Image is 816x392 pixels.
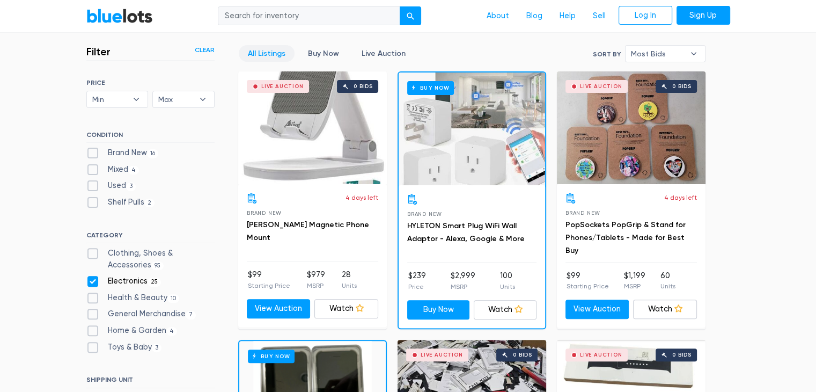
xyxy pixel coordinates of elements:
a: Help [551,6,584,26]
li: 60 [660,270,675,292]
div: Live Auction [580,84,622,89]
h6: CONDITION [86,131,215,143]
a: Blog [518,6,551,26]
label: Clothing, Shoes & Accessories [86,248,215,271]
label: Used [86,180,136,192]
p: Starting Price [248,281,290,291]
p: 4 days left [664,193,697,202]
span: 4 [166,327,178,336]
p: Price [408,282,426,292]
a: View Auction [247,299,311,318]
span: 2 [144,199,155,207]
p: Units [660,281,675,291]
p: Units [342,281,357,291]
b: ▾ [192,91,214,107]
span: Most Bids [631,46,685,62]
div: 0 bids [672,84,692,89]
span: Brand New [565,210,600,216]
a: Clear [195,45,215,55]
span: Min [92,91,128,107]
label: Toys & Baby [86,342,162,353]
a: [PERSON_NAME] Magnetic Phone Mount [247,220,369,242]
h3: Filter [86,45,111,58]
label: Electronics [86,275,161,287]
a: View Auction [565,300,629,319]
a: BlueLots [86,8,153,24]
h6: Buy Now [248,350,295,363]
h6: Buy Now [407,81,454,95]
p: Starting Price [567,281,609,291]
span: Max [158,91,194,107]
li: $979 [307,269,325,291]
span: 3 [126,183,136,191]
span: 3 [152,344,162,352]
a: Live Auction 0 bids [238,71,387,184]
span: 25 [148,278,161,286]
a: Live Auction [352,45,415,62]
label: Brand New [86,147,159,159]
span: 10 [167,294,180,303]
label: Health & Beauty [86,292,180,304]
a: Watch [474,300,536,320]
label: Home & Garden [86,325,178,337]
b: ▾ [682,46,705,62]
a: Live Auction 0 bids [557,71,705,184]
h6: CATEGORY [86,231,215,243]
a: HYLETON Smart Plug WiFi Wall Adaptor - Alexa, Google & More [407,221,525,243]
li: $2,999 [451,270,475,292]
span: 16 [147,149,159,158]
p: MSRP [624,281,645,291]
a: Buy Now [299,45,348,62]
b: ▾ [125,91,148,107]
label: General Merchandise [86,308,196,320]
p: Units [500,282,515,292]
li: $1,199 [624,270,645,292]
div: 0 bids [672,352,692,358]
span: 4 [128,166,139,175]
div: 0 bids [513,352,532,358]
li: 100 [500,270,515,292]
span: Brand New [247,210,282,216]
span: 95 [151,262,164,270]
label: Mixed [86,164,139,176]
p: MSRP [307,281,325,291]
a: Log In [619,6,672,25]
a: Sell [584,6,614,26]
li: $239 [408,270,426,292]
a: About [478,6,518,26]
h6: PRICE [86,79,215,86]
span: Brand New [407,211,442,217]
label: Shelf Pulls [86,197,155,208]
li: $99 [567,270,609,292]
a: Watch [314,299,378,318]
a: Sign Up [677,6,730,25]
p: MSRP [451,282,475,292]
div: Live Auction [261,84,304,89]
span: 7 [186,311,196,320]
a: Buy Now [407,300,470,320]
div: Live Auction [580,352,622,358]
div: 0 bids [354,84,373,89]
h6: SHIPPING UNIT [86,376,215,388]
li: $99 [248,269,290,291]
li: 28 [342,269,357,291]
a: All Listings [239,45,295,62]
a: Watch [633,300,697,319]
label: Sort By [593,49,621,59]
p: 4 days left [345,193,378,202]
a: PopSockets PopGrip & Stand for Phones/Tablets - Made for Best Buy [565,220,686,255]
div: Live Auction [421,352,463,358]
a: Buy Now [399,72,545,185]
input: Search for inventory [218,6,400,26]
